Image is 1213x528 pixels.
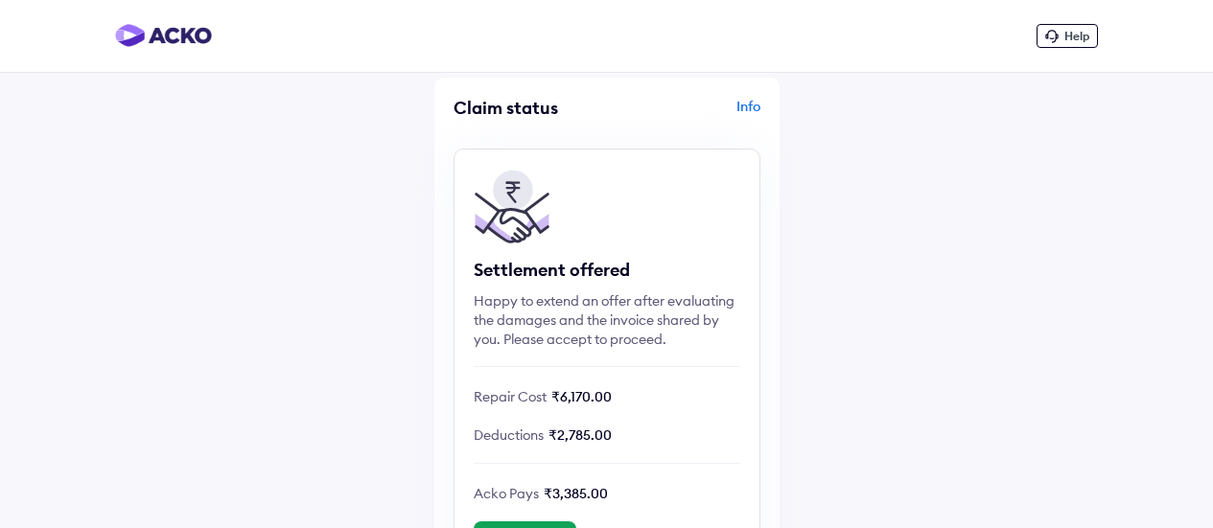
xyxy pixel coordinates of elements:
[544,485,608,502] span: ₹3,385.00
[454,97,602,119] div: Claim status
[474,388,547,405] span: Repair Cost
[474,426,544,444] span: Deductions
[548,426,612,444] span: ₹2,785.00
[474,291,740,349] div: Happy to extend an offer after evaluating the damages and the invoice shared by you. Please accep...
[1064,29,1089,43] span: Help
[115,24,212,47] img: horizontal-gradient.png
[551,388,612,405] span: ₹6,170.00
[474,259,740,282] div: Settlement offered
[612,97,760,133] div: Info
[474,485,539,502] span: Acko Pays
